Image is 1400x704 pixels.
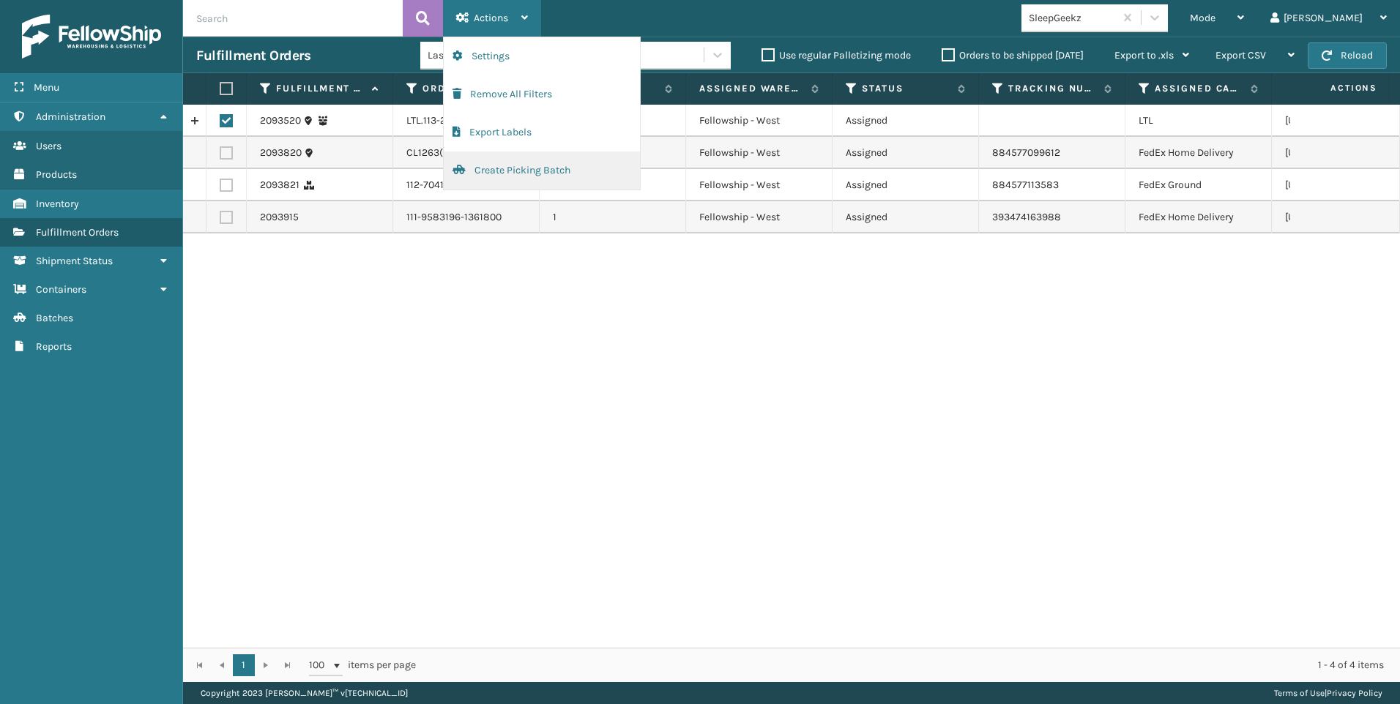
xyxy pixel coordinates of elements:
td: Fellowship - West [686,201,833,233]
h3: Fulfillment Orders [196,47,310,64]
td: Fellowship - West [686,105,833,137]
span: Inventory [36,198,79,210]
td: Assigned [833,105,979,137]
td: Assigned [833,137,979,169]
img: logo [22,15,161,59]
button: Create Picking Batch [444,151,640,190]
td: Fellowship - West [686,137,833,169]
span: Export to .xls [1114,49,1174,61]
span: Export CSV [1215,49,1266,61]
label: Assigned Warehouse [699,82,804,95]
td: 111-9583196-1361800 [393,201,540,233]
td: Assigned [833,169,979,201]
a: 2093520 [260,113,301,128]
label: Use regular Palletizing mode [762,49,911,61]
span: Reports [36,340,72,353]
td: CL1263(1) [393,137,540,169]
p: Copyright 2023 [PERSON_NAME]™ v [TECHNICAL_ID] [201,682,408,704]
a: 2093820 [260,146,302,160]
button: Remove All Filters [444,75,640,113]
button: Reload [1308,42,1387,69]
a: 2093915 [260,210,299,225]
span: Actions [1284,76,1386,100]
div: Last 90 Days [428,48,541,63]
a: 884577099612 [992,146,1060,159]
a: 2093821 [260,178,299,192]
a: 1 [233,654,255,676]
div: 1 - 4 of 4 items [436,658,1384,673]
td: LTL.113-2412435-3214635 [393,105,540,137]
span: Shipment Status [36,255,113,267]
a: 393474163988 [992,211,1061,223]
label: Orders to be shipped [DATE] [942,49,1084,61]
td: 1 [540,201,686,233]
label: Tracking Number [1008,82,1097,95]
td: FedEx Home Delivery [1125,137,1272,169]
span: Fulfillment Orders [36,226,119,239]
button: Export Labels [444,113,640,151]
a: Terms of Use [1274,688,1325,698]
span: Actions [474,12,508,24]
label: Status [862,82,950,95]
td: FedEx Home Delivery [1125,201,1272,233]
span: Mode [1190,12,1215,24]
div: | [1274,682,1382,704]
span: 100 [309,658,331,673]
span: Containers [36,283,86,296]
td: FedEx Ground [1125,169,1272,201]
span: Menu [34,81,59,94]
label: Fulfillment Order Id [276,82,365,95]
span: Products [36,168,77,181]
span: Batches [36,312,73,324]
td: 112-7041571-1001820 [393,169,540,201]
div: SleepGeekz [1029,10,1116,26]
td: Assigned [833,201,979,233]
td: Fellowship - West [686,169,833,201]
a: Privacy Policy [1327,688,1382,698]
span: Administration [36,111,105,123]
span: items per page [309,654,416,676]
label: Order Number [422,82,511,95]
label: Assigned Carrier Service [1155,82,1243,95]
button: Settings [444,37,640,75]
span: Users [36,140,62,152]
a: 884577113583 [992,179,1059,191]
td: LTL [1125,105,1272,137]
